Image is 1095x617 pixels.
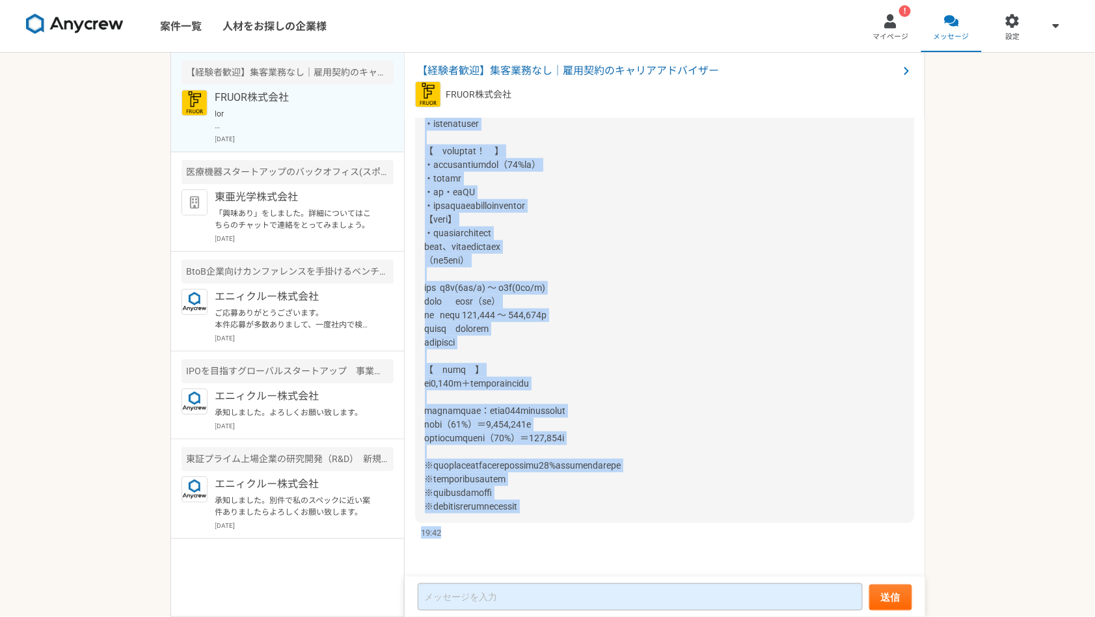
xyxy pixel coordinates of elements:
p: [DATE] [215,234,394,243]
div: 【経験者歓迎】集客業務なし｜雇用契約のキャリアアドバイザー [182,61,394,85]
span: 設定 [1005,32,1020,42]
img: 8DqYSo04kwAAAAASUVORK5CYII= [26,14,124,34]
span: メッセージ [934,32,969,42]
p: 東亜光学株式会社 [215,189,376,205]
p: FRUOR株式会社 [446,88,512,102]
p: ご応募ありがとうございます。 本件応募が多数ありまして、一度社内で検討してご紹介可能な際に改めてご連絡とさせていただければと思います。 よろしくお願いいたします。 尚、BtoBマーケ、コンテンツ... [215,307,376,331]
span: マイページ [872,32,908,42]
span: 【経験者歓迎】集客業務なし｜雇用契約のキャリアアドバイザー [418,63,899,79]
img: FRUOR%E3%83%AD%E3%82%B3%E3%82%99.png [182,90,208,116]
button: 送信 [869,584,912,610]
div: 医療機器スタートアップのバックオフィス(スポット、週1から可) [182,160,394,184]
p: [DATE] [215,134,394,144]
div: ! [899,5,911,17]
div: IPOを目指すグローバルスタートアップ 事業責任者候補 [182,359,394,383]
p: 承知しました。別件で私のスペックに近い案件ありましたらよろしくお願い致します。 [215,495,376,518]
p: FRUOR株式会社 [215,90,376,105]
p: 承知しました。よろしくお願い致します。 [215,407,376,418]
p: [DATE] [215,521,394,530]
img: logo_text_blue_01.png [182,476,208,502]
p: [DATE] [215,421,394,431]
img: logo_text_blue_01.png [182,389,208,415]
img: logo_text_blue_01.png [182,289,208,315]
div: BtoB企業向けカンファレンスを手掛けるベンチャーでの新規事業開発責任者を募集 [182,260,394,284]
p: lor ipsumdolorsitamet。 consecteturadipiscingelitse。 【do】 28e82t（i）29:74〜 【ut】 LABOReetd magn 〒299... [215,108,376,131]
p: エニィクルー株式会社 [215,476,376,492]
p: 「興味あり」をしました。詳細についてはこちらのチャットで連絡をとってみましょう。 [215,208,376,231]
img: default_org_logo-42cde973f59100197ec2c8e796e4974ac8490bb5b08a0eb061ff975e4574aa76.png [182,189,208,215]
div: 東証プライム上場企業の研究開発（R&D） 新規事業開発 [182,447,394,471]
span: 19:42 [421,527,441,539]
p: エニィクルー株式会社 [215,389,376,404]
p: [DATE] [215,333,394,343]
p: エニィクルー株式会社 [215,289,376,305]
img: FRUOR%E3%83%AD%E3%82%B3%E3%82%99.png [415,81,441,107]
